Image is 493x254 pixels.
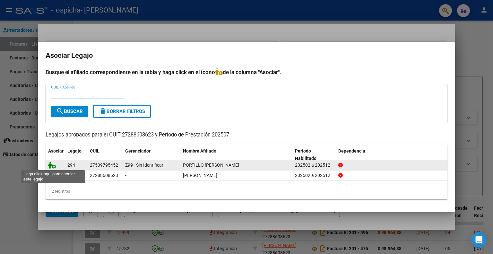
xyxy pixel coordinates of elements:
div: 202502 a 202512 [295,172,333,179]
span: CUIL [90,148,99,153]
div: 202502 a 202512 [295,162,333,169]
datatable-header-cell: Dependencia [336,144,448,165]
datatable-header-cell: CUIL [87,144,123,165]
datatable-header-cell: Gerenciador [123,144,180,165]
span: - [125,173,126,178]
span: Gerenciador [125,148,151,153]
div: 2 registros [46,183,447,199]
span: Buscar [56,109,83,114]
span: 294 [67,162,75,168]
datatable-header-cell: Nombre Afiliado [180,144,292,165]
span: Asociar [48,148,64,153]
span: Nombre Afiliado [183,148,216,153]
datatable-header-cell: Legajo [65,144,87,165]
h4: Busque el afiliado correspondiente en la tabla y haga click en el ícono de la columna "Asociar". [46,68,447,76]
button: Borrar Filtros [93,105,151,118]
button: Buscar [51,106,88,117]
datatable-header-cell: Periodo Habilitado [292,144,336,165]
h2: Asociar Legajo [46,49,447,62]
div: 27539795452 [90,162,118,169]
span: Periodo Habilitado [295,148,316,161]
span: MARIN PAULA TAMARA [183,173,217,178]
span: Dependencia [338,148,365,153]
mat-icon: delete [99,107,107,115]
p: Legajos aprobados para el CUIT 27288608623 y Período de Prestación 202507 [46,131,447,139]
mat-icon: search [56,107,64,115]
div: 27288608623 [90,172,118,179]
span: Borrar Filtros [99,109,145,114]
span: 272 [67,173,75,178]
span: Z99 - Sin Identificar [125,162,163,168]
div: Open Intercom Messenger [471,232,487,248]
span: PORTILLO AMBAR MALENA NICOLE [183,162,239,168]
datatable-header-cell: Asociar [46,144,65,165]
span: Legajo [67,148,82,153]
